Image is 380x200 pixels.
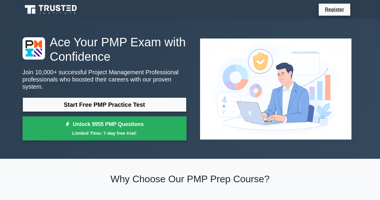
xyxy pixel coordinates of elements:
[23,35,187,64] h1: Ace Your PMP Exam with Confidence
[23,173,358,185] h2: Why Choose Our PMP Prep Course?
[23,97,187,112] a: Start Free PMP Practice Test
[195,34,356,144] img: Project Management Professional Preview
[30,130,179,137] small: Limited Time: 7-day free trial!
[23,116,187,140] a: Unlock 9955 PMP QuestionsLimited Time: 7-day free trial!
[23,69,187,90] p: Join 10,000+ successful Project Management Professional professionals who boosted their careers w...
[321,6,348,13] a: Register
